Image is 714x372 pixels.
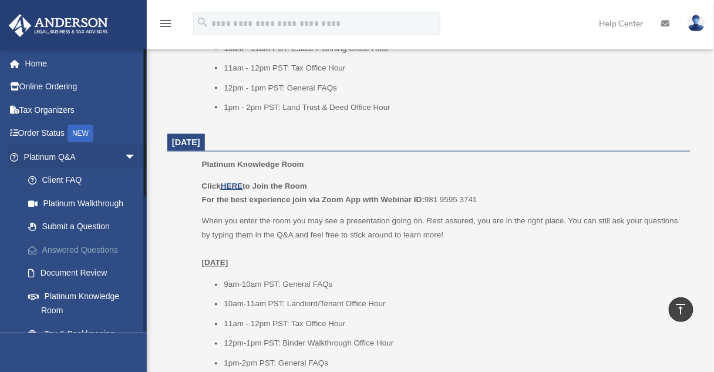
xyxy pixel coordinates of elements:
li: 11am - 12pm PST: Tax Office Hour [224,317,682,331]
i: vertical_align_top [674,302,688,316]
a: Platinum Walkthrough [16,192,154,215]
img: User Pic [688,15,705,32]
a: HERE [221,182,243,190]
li: 1pm - 2pm PST: Land Trust & Deed Office Hour [224,100,682,115]
i: search [196,16,209,29]
li: 12pm-1pm PST: Binder Walkthrough Office Hour [224,337,682,351]
p: When you enter the room you may see a presentation going on. Rest assured, you are in the right p... [202,215,682,270]
div: NEW [68,125,93,142]
b: Click to Join the Room [202,182,307,190]
a: Online Ordering [8,75,154,99]
a: Home [8,52,154,75]
a: Tax & Bookkeeping Packages [16,322,154,360]
li: 9am-10am PST: General FAQs [224,278,682,292]
li: 11am - 12pm PST: Tax Office Hour [224,61,682,75]
i: menu [159,16,173,31]
span: [DATE] [172,138,200,147]
a: Client FAQ [16,169,154,192]
li: 10am-11am PST: Landlord/Tenant Office Hour [224,297,682,311]
b: For the best experience join via Zoom App with Webinar ID: [202,195,425,204]
p: 981 9595 3741 [202,179,682,207]
li: 1pm-2pm PST: General FAQs [224,357,682,371]
li: 12pm - 1pm PST: General FAQs [224,81,682,95]
span: arrow_drop_down [124,145,148,169]
a: Submit a Question [16,215,154,239]
span: Platinum Knowledge Room [202,160,304,169]
a: vertical_align_top [669,297,693,322]
a: Platinum Q&Aarrow_drop_down [8,145,154,169]
a: Answered Questions [16,238,154,262]
a: menu [159,21,173,31]
a: Document Review [16,262,154,285]
a: Order StatusNEW [8,122,154,146]
img: Anderson Advisors Platinum Portal [5,14,112,37]
u: [DATE] [202,259,228,267]
a: Platinum Knowledge Room [16,284,148,322]
a: Tax Organizers [8,98,154,122]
